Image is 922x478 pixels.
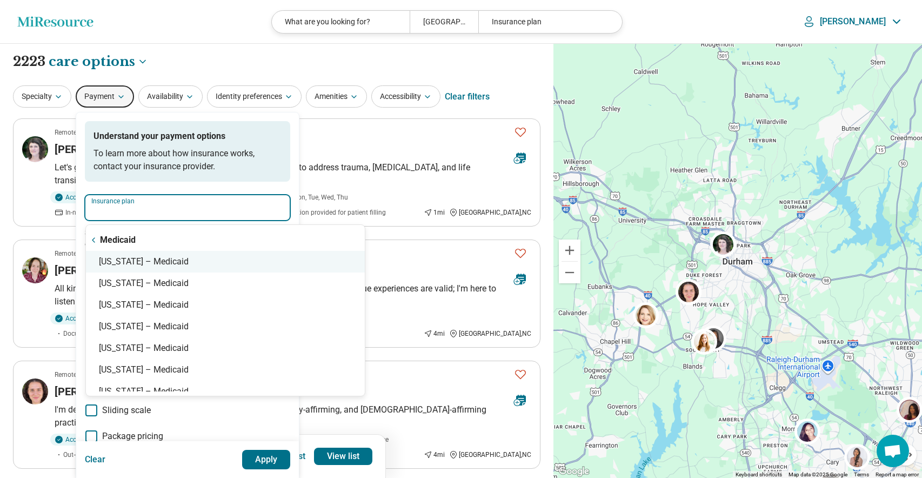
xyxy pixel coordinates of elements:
div: Accepting clients [50,313,122,324]
button: Amenities [306,85,367,108]
div: Clear filters [445,84,490,110]
div: [GEOGRAPHIC_DATA] , NC [449,208,531,217]
div: 4 mi [424,329,445,338]
a: Report a map error [876,472,919,477]
div: [GEOGRAPHIC_DATA] , NC [449,329,531,338]
div: [US_STATE] – Medicaid [86,359,365,381]
h3: [PERSON_NAME] [55,384,138,399]
div: [GEOGRAPHIC_DATA], [GEOGRAPHIC_DATA] [410,11,478,33]
button: Favorite [510,121,531,143]
a: View list [314,448,372,465]
div: Open chat [877,435,909,467]
div: Accepting clients [50,434,122,446]
div: [US_STATE] – Medicaid [86,381,365,402]
button: Accessibility [371,85,440,108]
p: Let's get you feeling better. I work with EMDR, IFS, CBT, and ACT to address trauma, [MEDICAL_DAT... [55,161,531,187]
span: Out-of-pocket [63,450,102,460]
p: Remote or In-person [55,370,113,380]
div: 1 mi [424,208,445,217]
button: Zoom in [559,240,580,261]
button: Favorite [510,242,531,264]
p: Remote or In-person [55,128,113,137]
button: Clear [85,450,106,469]
button: Specialty [13,85,71,108]
div: [US_STATE] – Medicaid [86,294,365,316]
span: Sliding scale [102,404,151,417]
button: Availability [138,85,203,108]
div: [GEOGRAPHIC_DATA] , NC [449,450,531,460]
div: 4 mi [424,450,445,460]
button: Zoom out [559,262,580,283]
span: Documentation provided for patient filling [63,329,185,338]
button: Favorite [510,363,531,386]
div: [US_STATE] – Medicaid [86,251,365,273]
h3: [PERSON_NAME] [55,142,138,157]
span: care options [49,52,135,71]
span: Package pricing [102,430,163,443]
p: I'm deeply committed to maintaining an anti-racist, neurodiversity-affirming, and [DEMOGRAPHIC_DA... [55,403,531,429]
button: Apply [242,450,291,469]
h3: [PERSON_NAME] [55,263,138,278]
div: Accepting clients [50,191,122,203]
p: To learn more about how insurance works, contact your insurance provider. [93,147,282,173]
p: All kinds of teens and young adults will find a caring environment here. Your unique experiences ... [55,282,531,308]
div: Medicaid [86,229,365,251]
div: [US_STATE] – Medicaid [86,273,365,294]
div: [US_STATE] – Medicaid [86,337,365,359]
h1: 2223 [13,52,148,71]
span: In-network insurance [65,208,126,217]
label: Insurance plan [91,198,284,204]
p: [PERSON_NAME] [820,16,886,27]
p: Remote or In-person [55,249,113,258]
div: Insurance plan [478,11,616,33]
button: Payment [76,85,134,108]
p: Understand your payment options [93,130,282,143]
div: [US_STATE] – Medicaid [86,316,365,337]
span: Documentation provided for patient filling [264,208,386,217]
div: What are you looking for? [272,11,409,33]
button: Identity preferences [207,85,302,108]
p: Select the insurance you have, if you are currently residing out-of-state please select out-of-ne... [85,227,290,261]
span: Map data ©2025 Google [789,472,847,477]
button: Care options [49,52,148,71]
span: Works Mon, Tue, Wed, Thu [274,192,348,202]
div: Suggestions [86,229,365,391]
a: Terms (opens in new tab) [854,472,869,477]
